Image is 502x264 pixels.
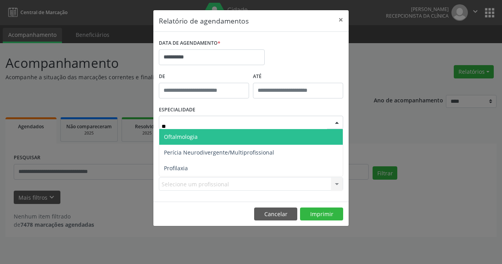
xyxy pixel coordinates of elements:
button: Imprimir [300,208,343,221]
button: Cancelar [254,208,297,221]
span: Perícia Neurodivergente/Multiprofissional [164,149,274,156]
label: ATÉ [253,71,343,83]
label: De [159,71,249,83]
label: ESPECIALIDADE [159,104,195,116]
label: DATA DE AGENDAMENTO [159,37,220,49]
button: Close [333,10,349,29]
span: Profilaxia [164,164,188,172]
h5: Relatório de agendamentos [159,16,249,26]
span: Oftalmologia [164,133,198,140]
